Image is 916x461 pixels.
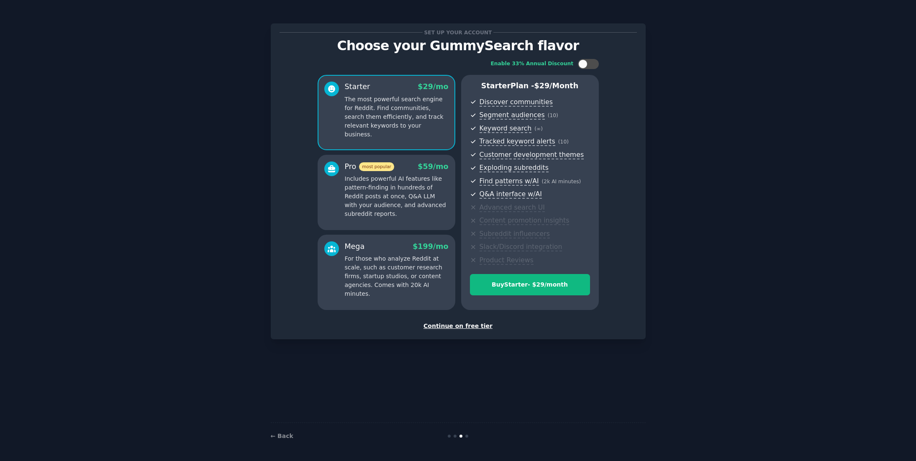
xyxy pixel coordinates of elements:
span: ( ∞ ) [534,126,543,132]
span: Find patterns w/AI [480,177,539,186]
span: Exploding subreddits [480,164,549,172]
span: Slack/Discord integration [480,243,562,251]
span: Q&A interface w/AI [480,190,542,199]
span: ( 10 ) [558,139,569,145]
div: Continue on free tier [280,322,637,330]
p: The most powerful search engine for Reddit. Find communities, search them efficiently, and track ... [345,95,449,139]
p: Choose your GummySearch flavor [280,38,637,53]
span: Content promotion insights [480,216,570,225]
div: Starter [345,82,370,92]
button: BuyStarter- $29/month [470,274,590,295]
span: $ 29 /month [534,82,579,90]
span: Segment audiences [480,111,545,120]
span: $ 29 /mo [418,82,448,91]
div: Enable 33% Annual Discount [491,60,574,68]
span: Advanced search UI [480,203,545,212]
div: Pro [345,161,394,172]
p: Starter Plan - [470,81,590,91]
span: ( 2k AI minutes ) [542,179,581,184]
span: $ 199 /mo [413,242,448,251]
span: $ 59 /mo [418,162,448,171]
p: For those who analyze Reddit at scale, such as customer research firms, startup studios, or conte... [345,254,449,298]
span: Keyword search [480,124,532,133]
div: Buy Starter - $ 29 /month [470,280,590,289]
a: ← Back [271,433,293,439]
div: Mega [345,241,365,252]
span: Set up your account [423,28,493,37]
span: most popular [359,162,394,171]
span: Discover communities [480,98,553,107]
span: Tracked keyword alerts [480,137,555,146]
span: Product Reviews [480,256,534,265]
span: ( 10 ) [548,113,558,118]
p: Includes powerful AI features like pattern-finding in hundreds of Reddit posts at once, Q&A LLM w... [345,174,449,218]
span: Customer development themes [480,151,584,159]
span: Subreddit influencers [480,230,550,238]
